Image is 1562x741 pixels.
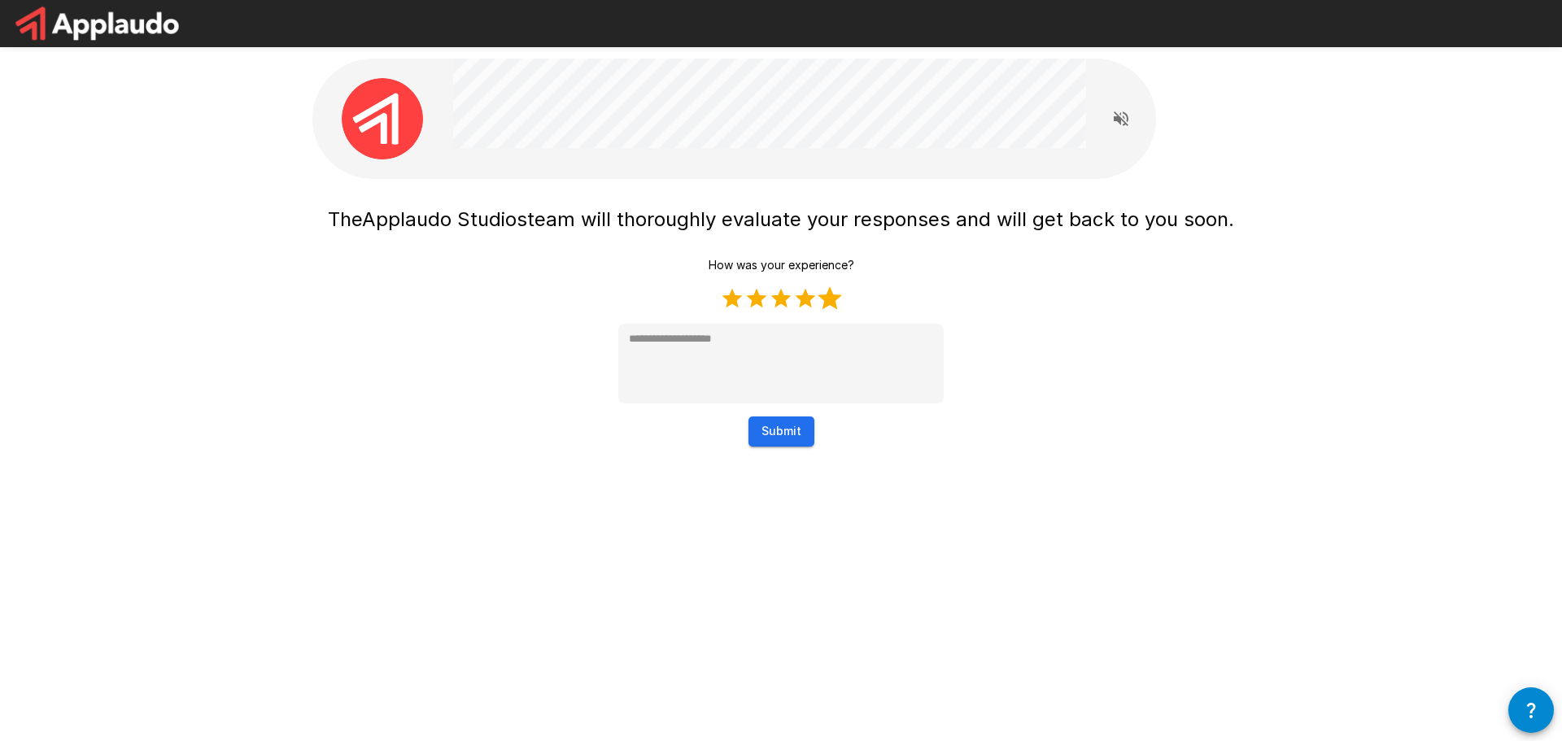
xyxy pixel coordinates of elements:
[342,78,423,159] img: applaudo_avatar.png
[748,416,814,447] button: Submit
[1105,102,1137,135] button: Read questions aloud
[328,207,362,231] span: The
[709,257,854,273] p: How was your experience?
[527,207,1234,231] span: team will thoroughly evaluate your responses and will get back to you soon.
[362,207,527,231] span: Applaudo Studios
